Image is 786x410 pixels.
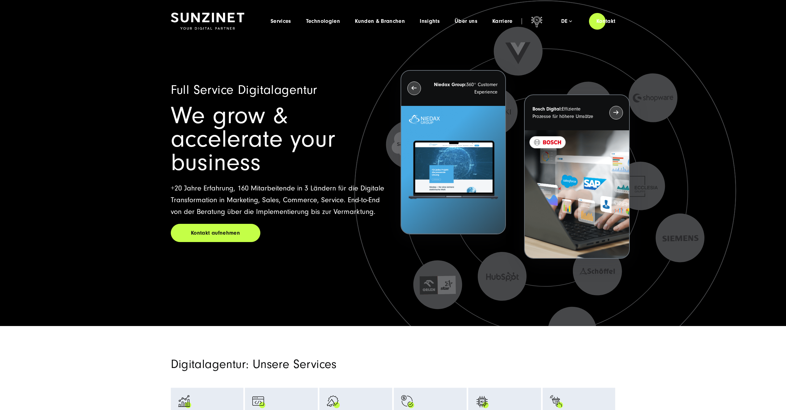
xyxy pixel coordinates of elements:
[434,82,466,87] strong: Niedax Group:
[525,130,629,258] img: BOSCH - Kundeprojekt - Digital Transformation Agentur SUNZINET
[171,357,464,372] h2: Digitalagentur: Unsere Services
[524,94,629,259] button: Bosch Digital:Effiziente Prozesse für höhere Umsätze BOSCH - Kundeprojekt - Digital Transformatio...
[171,83,317,97] span: Full Service Digitalagentur
[401,70,506,235] button: Niedax Group:360° Customer Experience Letztes Projekt von Niedax. Ein Laptop auf dem die Niedax W...
[171,104,386,174] h1: We grow & accelerate your business
[171,224,260,242] a: Kontakt aufnehmen
[589,12,623,30] a: Kontakt
[492,18,513,24] a: Karriere
[271,18,291,24] a: Services
[306,18,340,24] a: Technologien
[420,18,440,24] a: Insights
[561,18,572,24] div: de
[432,81,498,96] p: 360° Customer Experience
[532,106,562,112] strong: Bosch Digital:
[401,106,505,234] img: Letztes Projekt von Niedax. Ein Laptop auf dem die Niedax Website geöffnet ist, auf blauem Hinter...
[532,105,598,120] p: Effiziente Prozesse für höhere Umsätze
[355,18,405,24] a: Kunden & Branchen
[455,18,477,24] a: Über uns
[171,182,386,218] p: +20 Jahre Erfahrung, 160 Mitarbeitende in 3 Ländern für die Digitale Transformation in Marketing,...
[171,13,244,30] img: SUNZINET Full Service Digital Agentur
